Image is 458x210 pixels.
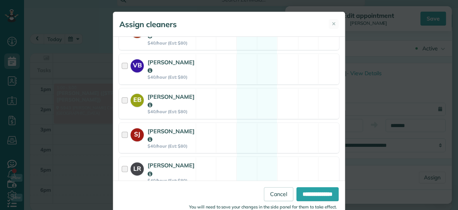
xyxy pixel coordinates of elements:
[148,178,195,183] strong: $40/hour (Est: $80)
[148,127,195,143] strong: [PERSON_NAME]
[131,128,144,139] strong: SJ
[148,162,195,177] strong: [PERSON_NAME]
[148,93,195,108] strong: [PERSON_NAME]
[131,59,144,70] strong: VB
[148,59,195,74] strong: [PERSON_NAME]
[119,19,177,30] h5: Assign cleaners
[131,94,144,105] strong: EB
[148,74,195,80] strong: $40/hour (Est: $80)
[148,109,195,114] strong: $40/hour (Est: $80)
[131,162,144,173] strong: LR
[148,40,195,46] strong: $40/hour (Est: $80)
[332,20,336,28] span: ✕
[264,187,293,201] a: Cancel
[189,204,337,210] small: You will need to save your changes in the side panel for them to take effect.
[148,143,195,149] strong: $40/hour (Est: $80)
